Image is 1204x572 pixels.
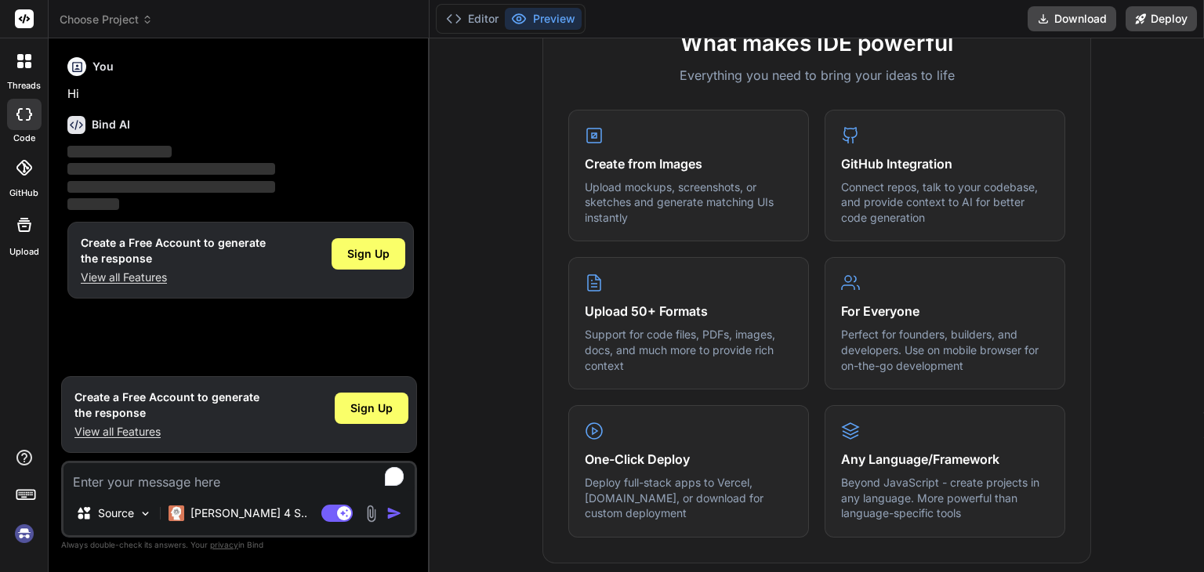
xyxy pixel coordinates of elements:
[7,79,41,92] label: threads
[63,463,415,491] textarea: To enrich screen reader interactions, please activate Accessibility in Grammarly extension settings
[74,424,259,440] p: View all Features
[81,235,266,266] h1: Create a Free Account to generate the response
[585,475,792,521] p: Deploy full-stack apps to Vercel, [DOMAIN_NAME], or download for custom deployment
[585,450,792,469] h4: One-Click Deploy
[190,505,307,521] p: [PERSON_NAME] 4 S..
[585,302,792,320] h4: Upload 50+ Formats
[61,538,417,552] p: Always double-check its answers. Your in Bind
[1126,6,1197,31] button: Deploy
[98,505,134,521] p: Source
[9,186,38,200] label: GitHub
[505,8,582,30] button: Preview
[81,270,266,285] p: View all Features
[841,327,1049,373] p: Perfect for founders, builders, and developers. Use on mobile browser for on-the-go development
[362,505,380,523] img: attachment
[60,12,153,27] span: Choose Project
[440,8,505,30] button: Editor
[841,450,1049,469] h4: Any Language/Framework
[139,507,152,520] img: Pick Models
[841,475,1049,521] p: Beyond JavaScript - create projects in any language. More powerful than language-specific tools
[1028,6,1116,31] button: Download
[67,85,414,103] p: Hi
[210,540,238,549] span: privacy
[67,163,275,175] span: ‌
[67,146,172,157] span: ‌
[568,66,1065,85] p: Everything you need to bring your ideas to life
[9,245,39,259] label: Upload
[169,505,184,521] img: Claude 4 Sonnet
[841,179,1049,226] p: Connect repos, talk to your codebase, and provide context to AI for better code generation
[568,27,1065,60] h2: What makes IDE powerful
[74,389,259,421] h1: Create a Free Account to generate the response
[386,505,402,521] img: icon
[841,302,1049,320] h4: For Everyone
[585,154,792,173] h4: Create from Images
[347,246,390,262] span: Sign Up
[67,198,119,210] span: ‌
[92,59,114,74] h6: You
[67,181,275,193] span: ‌
[92,117,130,132] h6: Bind AI
[13,132,35,145] label: code
[841,154,1049,173] h4: GitHub Integration
[11,520,38,547] img: signin
[350,400,393,416] span: Sign Up
[585,327,792,373] p: Support for code files, PDFs, images, docs, and much more to provide rich context
[585,179,792,226] p: Upload mockups, screenshots, or sketches and generate matching UIs instantly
